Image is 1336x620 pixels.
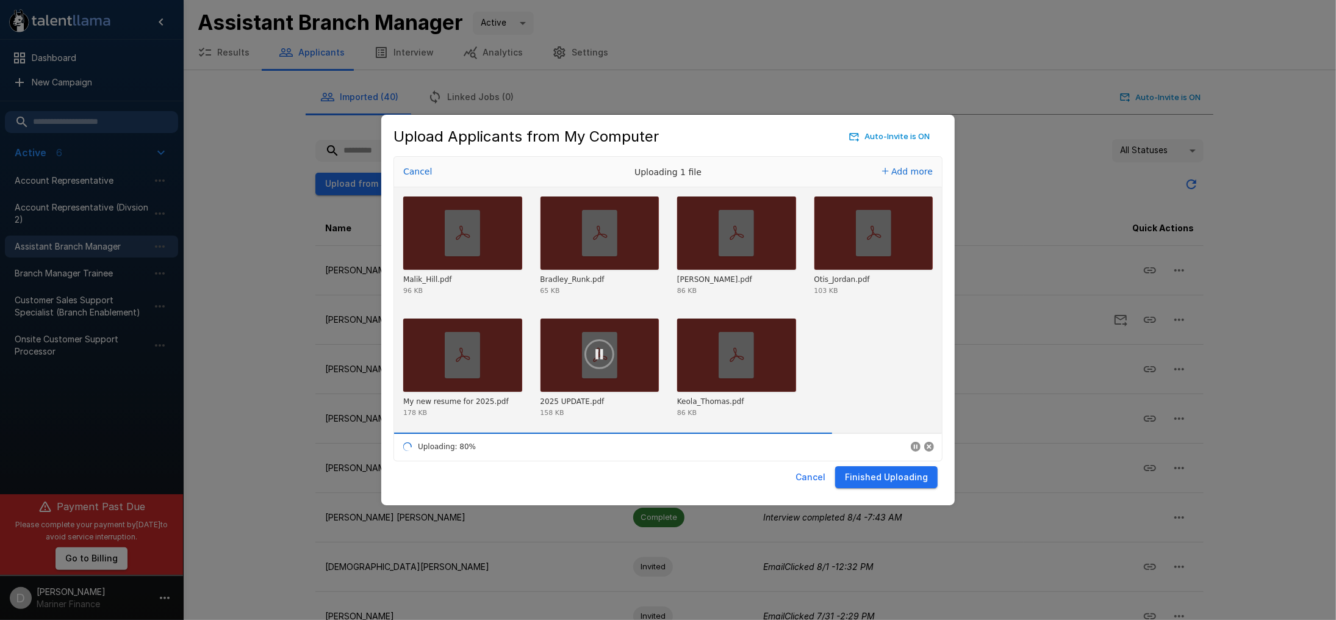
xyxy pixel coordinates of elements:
[394,433,478,461] div: Uploading
[835,466,938,489] button: Finished Uploading
[814,287,838,294] div: 103 KB
[393,127,659,146] h5: Upload Applicants from My Computer
[403,409,427,416] div: 178 KB
[891,167,933,176] span: Add more
[924,442,934,452] button: Cancel
[541,409,564,416] div: 158 KB
[403,275,452,285] div: Malik_Hill.pdf
[677,397,744,407] div: Keola_Thomas.pdf
[576,157,760,187] div: Uploading 1 file
[418,443,476,450] div: Uploading: 80%
[541,397,605,407] div: 2025 UPDATE.pdf
[541,275,605,285] div: Bradley_Runk.pdf
[403,287,423,294] div: 96 KB
[541,287,560,294] div: 65 KB
[677,287,697,294] div: 86 KB
[814,275,870,285] div: Otis_Jordan.pdf
[877,163,938,180] button: Add more files
[394,433,832,434] div: 80%
[583,337,616,371] button: Pause upload
[847,127,933,146] button: Auto-Invite is ON
[677,409,697,416] div: 86 KB
[677,275,752,285] div: Andrew_Durstine.pdf
[403,397,509,407] div: My new resume for 2025.pdf
[393,156,943,461] div: Uppy Dashboard
[791,466,830,489] button: Cancel
[911,442,921,452] button: Pause
[400,163,436,180] button: Cancel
